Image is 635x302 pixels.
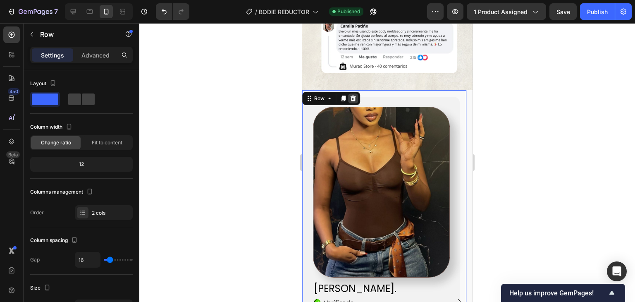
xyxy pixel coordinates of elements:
[81,51,110,60] p: Advanced
[32,158,131,170] div: 12
[607,261,627,281] div: Open Intercom Messenger
[150,272,164,285] button: Carousel Next Arrow
[30,187,95,198] div: Columns management
[12,259,94,272] span: [PERSON_NAME].
[75,252,100,267] input: Auto
[3,3,62,20] button: 7
[41,139,71,146] span: Change ratio
[509,288,617,298] button: Show survey - Help us improve GemPages!
[156,3,189,20] div: Undo/Redo
[509,289,607,297] span: Help us improve GemPages!
[587,7,608,16] div: Publish
[302,23,473,302] iframe: Design area
[54,7,58,17] p: 7
[40,29,110,39] p: Row
[41,51,64,60] p: Settings
[8,88,20,95] div: 450
[474,7,528,16] span: 1 product assigned
[467,3,546,20] button: 1 product assigned
[21,276,53,283] span: Verificado.
[549,3,577,20] button: Save
[92,139,122,146] span: Fit to content
[30,256,40,264] div: Gap
[337,8,360,15] span: Published
[30,209,44,216] div: Order
[6,151,20,158] div: Beta
[11,84,148,254] img: image_demo.jpg
[580,3,615,20] button: Publish
[30,122,74,133] div: Column width
[7,272,20,285] button: Carousel Back Arrow
[30,78,58,89] div: Layout
[10,72,24,79] div: Row
[556,8,570,15] span: Save
[255,7,257,16] span: /
[30,283,52,294] div: Size
[259,7,309,16] span: BODIE REDUCTOR
[92,209,131,217] div: 2 cols
[30,235,79,246] div: Column spacing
